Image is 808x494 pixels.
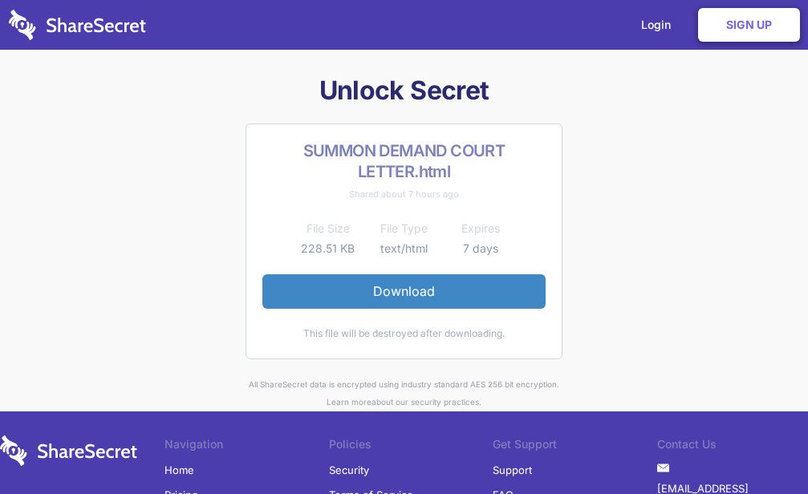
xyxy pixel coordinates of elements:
[9,10,146,40] img: logo-wordmark-white-trans-d4663122ce5f474addd5e946df7df03e33cb6a1c49d2221995e7729f52c070b2.svg
[329,435,493,458] li: Policies
[262,140,546,182] h2: SUMMON DEMAND COURT LETTER.html
[442,239,518,258] td: 7 days
[493,435,657,458] li: Get Support
[96,375,713,411] div: All ShareSecret data is encrypted using industry standard AES 256 bit encryption. about our secur...
[290,239,366,258] td: 228.51 KB
[327,397,372,407] a: Learn more
[262,185,546,203] div: Shared about 7 hours ago
[366,239,442,258] td: text/html
[164,435,329,458] li: Navigation
[290,219,366,238] th: File Size
[366,219,442,238] th: File Type
[164,458,194,482] a: Home
[96,74,713,107] h1: Unlock Secret
[442,219,518,238] th: Expires
[698,8,800,42] a: Sign Up
[262,325,546,342] div: This file will be destroyed after downloading.
[493,458,532,482] a: Support
[262,274,546,308] a: Download
[329,458,369,482] a: Security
